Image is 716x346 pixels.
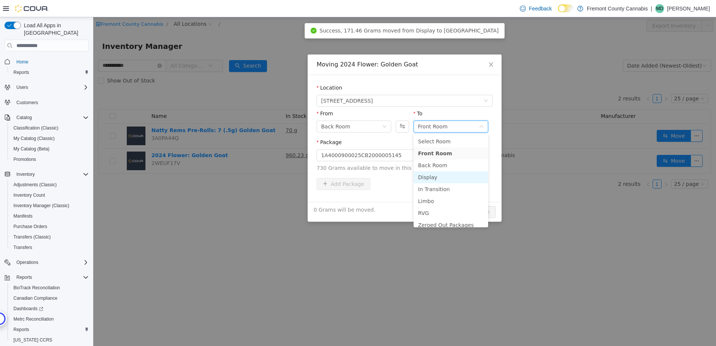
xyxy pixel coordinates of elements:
span: Metrc Reconciliation [13,316,54,322]
span: BioTrack Reconciliation [10,283,89,292]
div: Megan Dame [655,4,664,13]
span: Inventory Manager (Classic) [10,201,89,210]
input: Dark Mode [558,4,574,12]
button: [US_STATE] CCRS [7,335,92,345]
a: Metrc Reconciliation [10,315,57,324]
span: Inventory Count [10,191,89,200]
span: Inventory [13,170,89,179]
i: icon: down [390,81,395,87]
button: Classification (Classic) [7,123,92,133]
span: Classification (Classic) [13,125,59,131]
button: Purchase Orders [7,221,92,232]
span: MD [656,4,663,13]
button: Adjustments (Classic) [7,180,92,190]
label: Location [223,68,249,74]
span: My Catalog (Beta) [10,144,89,153]
a: [US_STATE] CCRS [10,336,55,345]
span: Feedback [529,5,552,12]
span: My Catalog (Classic) [13,135,55,141]
li: Front Room [320,130,395,142]
div: Back Room [228,104,257,115]
span: Manifests [10,212,89,221]
a: Reports [10,68,32,77]
span: 0 Grams will be moved. [220,189,282,197]
button: Reports [7,67,92,78]
span: Users [13,83,89,92]
p: [PERSON_NAME] [667,4,710,13]
button: Operations [1,257,92,268]
a: Adjustments (Classic) [10,180,60,189]
li: Back Room [320,142,395,154]
p: Fremont County Cannabis [587,4,648,13]
button: Swap [302,103,315,115]
span: Manifests [13,213,32,219]
span: Adjustments (Classic) [13,182,57,188]
span: [US_STATE] CCRS [13,337,52,343]
button: Manifests [7,211,92,221]
a: My Catalog (Classic) [10,134,58,143]
button: Reports [7,324,92,335]
button: My Catalog (Beta) [7,144,92,154]
span: Success, 171.46 Grams moved from Display to [GEOGRAPHIC_DATA] [226,10,405,16]
span: Inventory Count [13,192,45,198]
a: Manifests [10,212,35,221]
span: Load All Apps in [GEOGRAPHIC_DATA] [21,22,89,37]
button: Promotions [7,154,92,165]
button: Inventory Manager (Classic) [7,200,92,211]
li: In Transition [320,166,395,178]
button: My Catalog (Classic) [7,133,92,144]
span: Inventory [16,171,35,177]
a: My Catalog (Beta) [10,144,53,153]
span: Customers [16,100,38,106]
span: Classification (Classic) [10,124,89,133]
span: Transfers [10,243,89,252]
a: Customers [13,98,41,107]
span: My Catalog (Beta) [13,146,50,152]
button: BioTrack Reconciliation [7,283,92,293]
span: Operations [16,259,38,265]
span: Reports [13,273,89,282]
span: Customers [13,98,89,107]
a: Inventory Manager (Classic) [10,201,72,210]
span: Operations [13,258,89,267]
li: RVG [320,190,395,202]
i: icon: down [386,107,390,112]
a: Transfers (Classic) [10,233,54,241]
i: icon: down [289,107,293,112]
span: Dashboards [13,306,43,312]
span: Reports [10,325,89,334]
a: Feedback [517,1,555,16]
span: Purchase Orders [10,222,89,231]
div: Moving 2024 Flower: Golden Goat [223,43,399,52]
label: To [320,93,329,99]
button: Catalog [13,113,35,122]
a: Promotions [10,155,39,164]
span: Promotions [13,156,36,162]
button: Canadian Compliance [7,293,92,303]
a: BioTrack Reconciliation [10,283,63,292]
a: Transfers [10,243,35,252]
button: Inventory [1,169,92,180]
img: Cova [15,5,48,12]
span: Reports [16,274,32,280]
a: Canadian Compliance [10,294,60,303]
div: 1A4000900025CB2000005145 [228,133,308,144]
li: Zeroed Out Packages [320,202,395,214]
span: BioTrack Reconciliation [13,285,60,291]
button: Metrc Reconciliation [7,314,92,324]
button: Reports [13,273,35,282]
a: Classification (Classic) [10,124,62,133]
li: Display [320,154,395,166]
span: Home [16,59,28,65]
p: | [651,4,652,13]
span: Home [13,57,89,66]
a: Dashboards [7,303,92,314]
label: Package [223,122,248,128]
button: Operations [13,258,41,267]
span: Transfers (Classic) [13,234,51,240]
span: Reports [13,69,29,75]
button: Inventory [13,170,38,179]
a: Dashboards [10,304,46,313]
button: Inventory Count [7,190,92,200]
